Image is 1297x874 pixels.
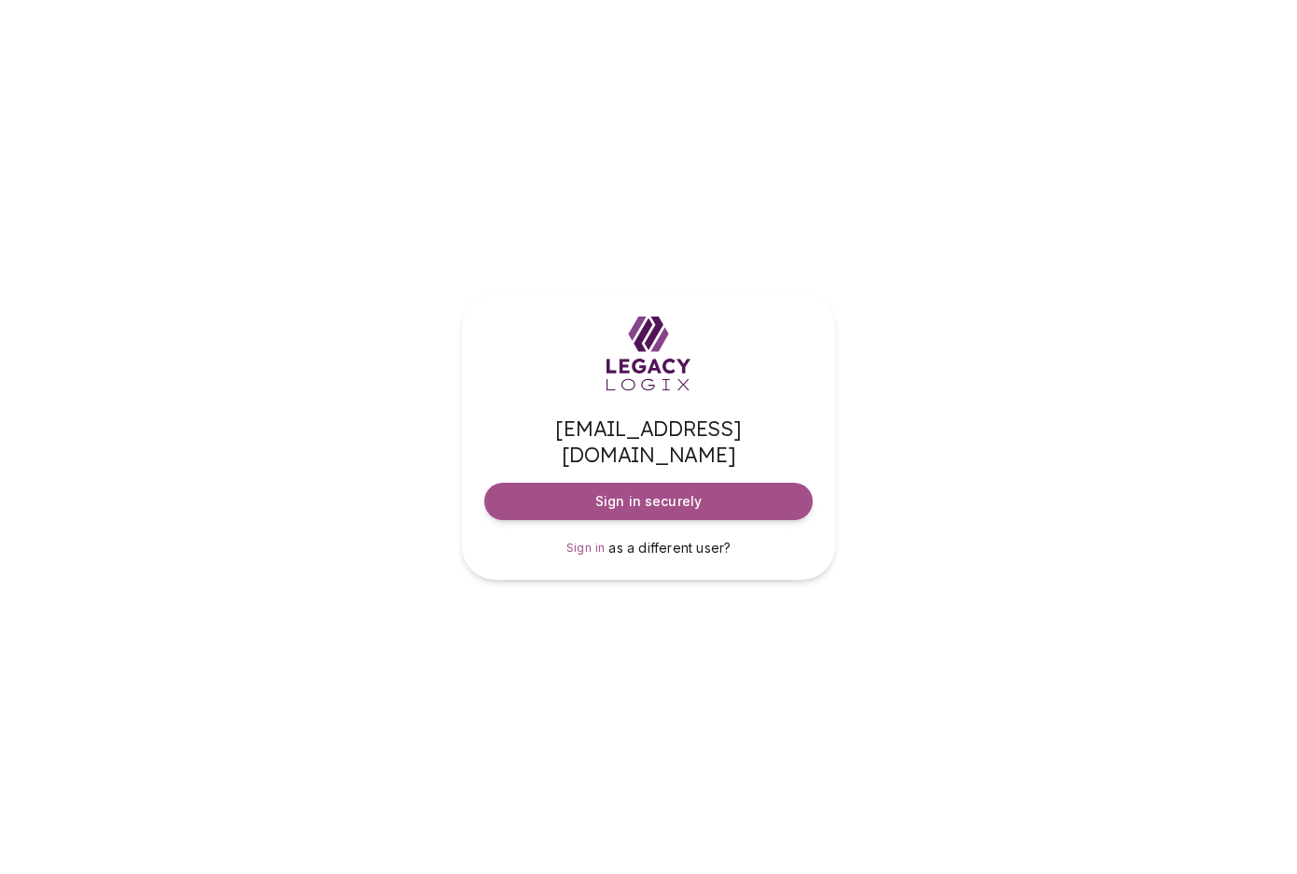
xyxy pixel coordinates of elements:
span: Sign in securely [595,492,702,511]
span: [EMAIL_ADDRESS][DOMAIN_NAME] [484,416,813,468]
span: Sign in [566,541,606,555]
button: Sign in securely [484,483,813,520]
a: Sign in [566,539,606,557]
span: as a different user? [608,540,731,556]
